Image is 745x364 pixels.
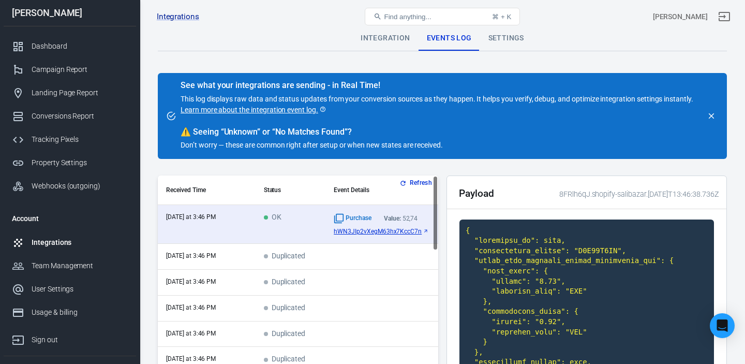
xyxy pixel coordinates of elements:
time: 2025-09-23T15:46:19+02:00 [166,330,216,337]
span: Duplicated [264,355,306,364]
time: 2025-09-23T15:46:35+02:00 [166,252,216,259]
div: Account id: 8FRlh6qJ [653,11,708,22]
p: This log displays raw data and status updates from your conversion sources as they happen. It hel... [181,94,693,115]
a: Landing Page Report [4,81,136,105]
time: 2025-09-23T15:46:21+02:00 [166,304,216,311]
span: Duplicated [264,252,306,261]
a: Team Management [4,254,136,278]
span: hWN3JIp2vXegM63hx7KccC7n [334,228,422,235]
div: [PERSON_NAME] [4,8,136,18]
div: See what your integrations are sending - in Real Time! [181,80,693,91]
div: Webhooks (outgoing) [32,181,128,192]
a: Property Settings [4,151,136,174]
div: Property Settings [32,157,128,168]
th: Event Details [325,176,468,205]
time: 2025-09-23T15:46:38+02:00 [166,213,216,221]
a: Learn more about the integration event log. [181,105,326,115]
time: 2025-09-23T15:46:32+02:00 [166,278,216,285]
a: hWN3JIp2vXegM63hx7KccC7n [334,228,460,235]
a: Conversions Report [4,105,136,128]
div: Tracking Pixels [32,134,128,145]
span: Standard event name [334,213,371,224]
th: Received Time [158,176,256,205]
a: Sign out [4,324,136,352]
div: Usage & billing [32,307,128,318]
span: Find anything... [384,13,431,21]
a: Usage & billing [4,301,136,324]
a: Tracking Pixels [4,128,136,151]
div: Sign out [32,334,128,345]
time: 2025-09-23T15:46:18+02:00 [166,355,216,362]
strong: Value: [384,215,401,222]
li: Account [4,206,136,231]
a: Integrations [157,11,199,22]
span: warning [181,127,191,137]
div: Settings [480,26,532,51]
span: OK [264,213,281,222]
div: 52,74 [384,215,418,222]
th: Status [256,176,326,205]
a: Integrations [4,231,136,254]
a: Campaign Report [4,58,136,81]
span: Duplicated [264,304,306,313]
a: Dashboard [4,35,136,58]
button: close [704,109,719,123]
div: Landing Page Report [32,88,128,98]
button: Find anything...⌘ + K [365,8,520,25]
div: User Settings [32,284,128,295]
div: 8FRlh6qJ.shopify-salibazar.[DATE]T13:46:38.736Z [556,189,719,200]
div: Conversions Report [32,111,128,122]
span: Duplicated [264,278,306,287]
a: Webhooks (outgoing) [4,174,136,198]
p: Don’t worry — these are common right after setup or when new states are received. [181,140,693,151]
span: Duplicated [264,330,306,339]
a: Sign out [712,4,737,29]
a: User Settings [4,278,136,301]
div: Campaign Report [32,64,128,75]
div: Events Log [419,26,480,51]
div: Integration [352,26,418,51]
div: Team Management [32,260,128,271]
div: Dashboard [32,41,128,52]
div: Integrations [32,237,128,248]
button: Refresh [397,178,436,188]
div: Open Intercom Messenger [710,313,735,338]
div: Seeing “Unknown” or “No Matches Found”? [181,127,693,137]
h2: Payload [459,188,494,199]
div: ⌘ + K [492,13,511,21]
